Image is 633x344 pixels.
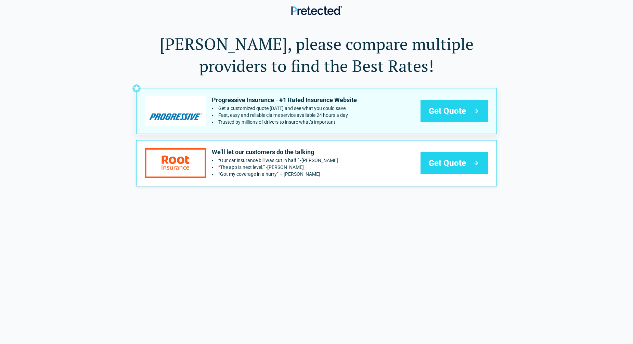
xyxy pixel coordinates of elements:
li: “Our car insurance bill was cut in half.” -Sarah E. [212,158,338,163]
a: root's logoWe’ll let our customers do the talking“Our car insurance bill was cut in half.” -[PERS... [136,140,497,186]
li: Get a customized quote today and see what you could save [212,106,357,111]
span: Get Quote [429,106,466,116]
li: Trusted by millions of drivers to insure what’s important [212,119,357,125]
li: Fast, easy and reliable claims service available 24 hours a day [212,112,357,118]
a: progressive's logoProgressive Insurance - #1 Rated Insurance WebsiteGet a customized quote [DATE]... [136,88,497,134]
p: We’ll let our customers do the talking [212,148,338,156]
span: Get Quote [429,158,466,169]
li: “Got my coverage in a hurry” – Donna S [212,171,338,177]
li: “The app is next level.” -Bailey B. [212,164,338,170]
p: Progressive Insurance - #1 Rated Insurance Website [212,96,357,104]
h1: [PERSON_NAME], please compare multiple providers to find the Best Rates! [136,33,497,77]
img: progressive's logo [145,96,206,126]
img: root's logo [145,148,206,178]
